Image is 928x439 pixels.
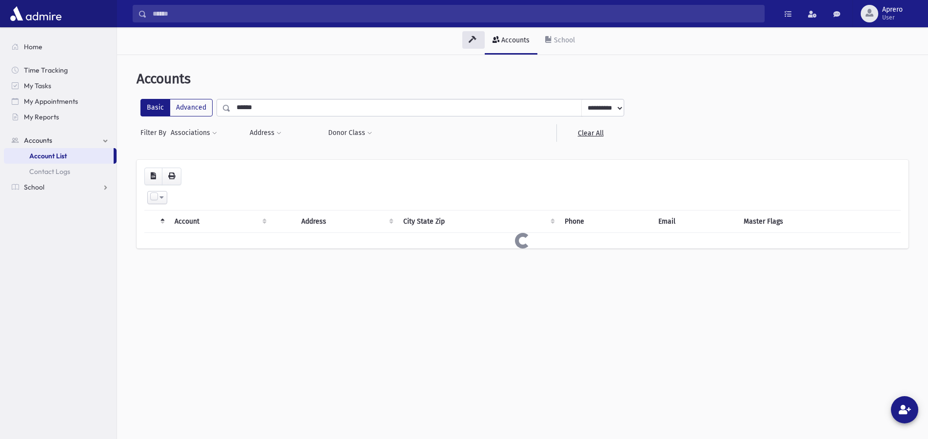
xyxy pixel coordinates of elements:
[4,39,117,55] a: Home
[24,81,51,90] span: My Tasks
[29,152,67,160] span: Account List
[169,210,271,232] th: Account: activate to sort column ascending
[140,128,170,138] span: Filter By
[140,99,213,116] div: FilterModes
[170,99,213,116] label: Advanced
[552,36,575,44] div: School
[397,210,559,232] th: City State Zip : activate to sort column ascending
[559,210,652,232] th: Phone : activate to sort column ascending
[137,71,191,87] span: Accounts
[140,99,170,116] label: Basic
[4,148,114,164] a: Account List
[147,5,764,22] input: Search
[738,210,901,232] th: Master Flags : activate to sort column ascending
[328,124,373,142] button: Donor Class
[485,27,537,55] a: Accounts
[882,6,903,14] span: Aprero
[24,42,42,51] span: Home
[29,167,70,176] span: Contact Logs
[24,183,44,191] span: School
[271,210,296,232] th: : activate to sort column ascending
[4,164,117,179] a: Contact Logs
[144,168,162,185] button: CSV
[249,124,282,142] button: Address
[537,27,583,55] a: School
[652,210,738,232] th: Email : activate to sort column ascending
[4,62,117,78] a: Time Tracking
[296,210,397,232] th: Address : activate to sort column ascending
[499,36,530,44] div: Accounts
[4,94,117,109] a: My Appointments
[162,168,181,185] button: Print
[4,78,117,94] a: My Tasks
[4,109,117,125] a: My Reports
[556,124,624,142] a: Clear All
[4,133,117,148] a: Accounts
[4,179,117,195] a: School
[24,136,52,145] span: Accounts
[170,124,217,142] button: Associations
[24,66,68,75] span: Time Tracking
[144,210,169,232] th: : activate to sort column descending
[882,14,903,21] span: User
[24,113,59,121] span: My Reports
[24,97,78,106] span: My Appointments
[8,4,64,23] img: AdmirePro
